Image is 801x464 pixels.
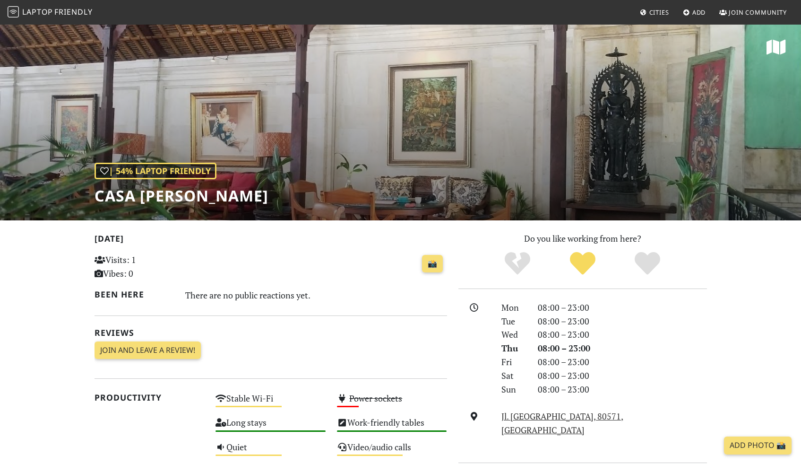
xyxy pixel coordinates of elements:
div: Fri [496,355,532,369]
div: 08:00 – 23:00 [532,383,713,396]
h2: Been here [95,289,174,299]
h2: Reviews [95,328,447,338]
span: Add [692,8,706,17]
div: 08:00 – 23:00 [532,369,713,383]
div: Wed [496,328,532,341]
a: Jl. [GEOGRAPHIC_DATA], 80571, [GEOGRAPHIC_DATA] [501,411,623,436]
a: Join and leave a review! [95,341,201,359]
div: Quiet [210,439,331,464]
div: 08:00 – 23:00 [532,355,713,369]
div: Thu [496,341,532,355]
a: LaptopFriendly LaptopFriendly [8,4,93,21]
a: 📸 [422,255,443,273]
h2: Productivity [95,393,205,403]
div: Definitely! [615,251,680,277]
div: Video/audio calls [331,439,453,464]
span: Cities [649,8,669,17]
div: Mon [496,301,532,315]
img: LaptopFriendly [8,6,19,18]
a: Add [679,4,710,21]
div: Sat [496,369,532,383]
span: Laptop [22,7,53,17]
a: Join Community [715,4,791,21]
h1: Casa [PERSON_NAME] [95,187,268,205]
div: Long stays [210,415,331,439]
div: Yes [550,251,615,277]
span: Friendly [54,7,92,17]
s: Power sockets [349,393,402,404]
a: Add Photo 📸 [724,437,792,455]
div: 08:00 – 23:00 [532,328,713,341]
div: Tue [496,315,532,328]
div: Work-friendly tables [331,415,453,439]
p: Do you like working from here? [458,232,707,245]
div: 08:00 – 23:00 [532,301,713,315]
p: Visits: 1 Vibes: 0 [95,253,205,280]
a: Cities [636,4,673,21]
div: 08:00 – 23:00 [532,315,713,328]
div: | 54% Laptop Friendly [95,163,216,179]
div: No [485,251,550,277]
div: Stable Wi-Fi [210,391,331,415]
div: 08:00 – 23:00 [532,341,713,355]
h2: [DATE] [95,234,447,247]
div: There are no public reactions yet. [185,288,447,303]
span: Join Community [729,8,787,17]
div: Sun [496,383,532,396]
